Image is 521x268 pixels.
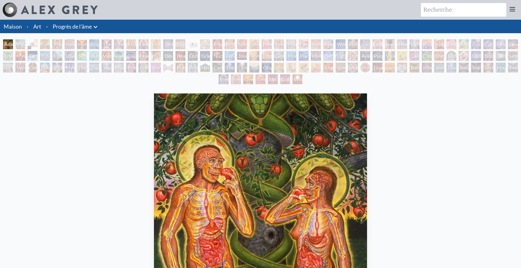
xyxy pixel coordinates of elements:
div: Healing [397,39,407,49]
font: Progrès de l'âme [53,23,92,30]
div: Vision Crystal [348,63,358,73]
div: Dalai Lama [40,63,50,73]
div: Young & Old [360,39,370,49]
div: Cannabacchus [422,51,432,61]
div: Transfiguration [249,63,259,73]
div: Embracing [151,39,161,49]
div: Cosmic [DEMOGRAPHIC_DATA] [28,63,38,73]
div: Prostration [262,51,272,61]
div: Zena Lotus [274,39,284,49]
div: New Man New Woman [65,39,75,49]
div: [PERSON_NAME] [52,63,62,73]
div: Dissectional Art for Tool's Lateralus CD [483,51,493,61]
div: Kissing [126,39,136,49]
div: [DEMOGRAPHIC_DATA] Embryo [188,39,198,49]
div: Humming Bird [89,51,99,61]
div: Psychomicrograph of a Fractal Paisley Cherub Feather Tip [311,63,321,73]
div: Laughing Man [373,39,382,49]
div: Cannabis Mudra [397,51,407,61]
div: Spirit Animates the Flesh [151,63,161,73]
div: Lightworker [336,51,345,61]
div: Caring [212,63,222,73]
div: Vision Tree [385,51,395,61]
div: Endarkenment [188,51,198,61]
div: Holy Fire [249,51,259,61]
div: Purging [373,51,382,61]
div: Cosmic Artist [483,39,493,49]
div: Angel Skin [323,63,333,73]
div: Family [299,39,309,49]
div: Holy Grail [77,39,87,49]
div: Tantra [163,39,173,49]
div: Steeplehead 2 [231,74,241,84]
div: Newborn [200,39,210,49]
div: Journey of the Wounded Healer [237,51,247,61]
div: Cosmic Creativity [471,39,481,49]
font: · [27,23,28,30]
div: Godself [280,74,290,84]
div: Theologue [89,63,99,73]
div: [PERSON_NAME] [3,63,13,73]
div: Reading [323,39,333,49]
div: Dying [237,63,247,73]
div: Birth [225,39,235,49]
div: Jewel Being [434,63,444,73]
div: Glimpsing the Empyrean [274,51,284,61]
div: Guardian of Infinite Vision [373,63,382,73]
div: Lightweaver [410,39,419,49]
div: Fear [139,51,148,61]
div: New Family [262,39,272,49]
div: Vajra Guru [15,63,25,73]
div: Headache [176,51,185,61]
a: Art [33,22,41,31]
div: Interbeing [422,63,432,73]
div: Vajra Horse [102,51,111,61]
font: Art [33,23,41,30]
div: Networks [323,51,333,61]
div: Hands that See [163,63,173,73]
div: DMT - The Spirit Molecule [459,51,469,61]
div: Copulating [176,39,185,49]
div: Empowerment [446,39,456,49]
input: Recherche [421,3,506,17]
div: Eclipse [89,39,99,49]
div: Body, Mind, Spirit [28,39,38,49]
div: Gaia [126,51,136,61]
div: Visionary Origin of Language [15,39,25,49]
div: Third Eye Tears of Joy [434,51,444,61]
div: Cosmic Lovers [496,39,506,49]
div: Nursing [237,39,247,49]
div: Bardo Being [410,63,419,73]
div: Ocean of Love Bliss [139,39,148,49]
div: Aperture [434,39,444,49]
div: Blessing Hand [188,63,198,73]
div: Holy Family [348,39,358,49]
div: The Shulgins and their Alchemical Angels [348,51,358,61]
div: White Light [293,74,302,84]
div: Cosmic Elf [397,63,407,73]
div: Symbiosis: Gall Wasp & Oak Tree [77,51,87,61]
div: Mayan Being [496,63,506,73]
div: Insomnia [151,51,161,61]
div: Love Circuit [249,39,259,49]
div: Wonder [336,39,345,49]
div: Firewalking [139,63,148,73]
div: Power to the Peaceful [126,63,136,73]
div: Mysteriosa 2 [15,51,25,61]
font: · [46,23,48,30]
div: Praying Hands [176,63,185,73]
div: Eco-Atlas [225,51,235,61]
div: Nuclear Crucifixion [212,51,222,61]
div: [US_STATE] Song [40,51,50,61]
div: Net of Being [268,74,278,84]
div: Cannabis Sutra [410,51,419,61]
div: Metamorphosis [52,51,62,61]
div: Yogi & the Möbius Sphere [102,63,111,73]
div: Deities & Demons Drinking from the Milky Pool [496,51,506,61]
div: Sunyata [385,63,395,73]
div: Spectral Lotus [336,63,345,73]
div: Seraphic Transport Docking on the Third Eye [274,63,284,73]
div: Mystic Eye [65,63,75,73]
div: Peyote Being [508,63,518,73]
div: Tree & Person [114,51,124,61]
